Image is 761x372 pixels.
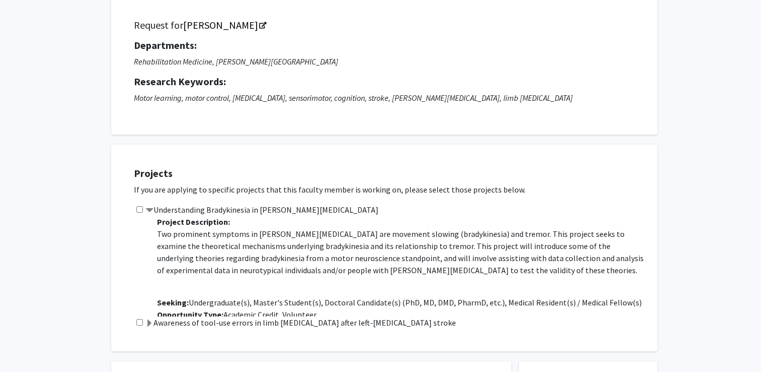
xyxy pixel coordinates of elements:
[134,75,226,88] strong: Research Keywords:
[157,217,230,227] b: Project Description:
[8,327,43,364] iframe: Chat
[145,317,456,329] label: Awareness of tool-use errors in limb [MEDICAL_DATA] after left-[MEDICAL_DATA] stroke
[134,39,197,51] strong: Departments:
[183,19,265,31] a: Opens in a new tab
[134,183,647,196] p: If you are applying to specific projects that this faculty member is working on, please select th...
[157,309,223,320] b: Opportunity Type:
[157,309,317,320] span: Academic Credit, Volunteer
[145,204,378,216] label: Understanding Bradykinesia in [PERSON_NAME][MEDICAL_DATA]
[134,19,635,31] h5: Request for
[134,93,573,103] i: Motor learning, motor control, [MEDICAL_DATA], sensorimotor, cognition, stroke, [PERSON_NAME][MED...
[157,297,642,307] span: Undergraduate(s), Master's Student(s), Doctoral Candidate(s) (PhD, MD, DMD, PharmD, etc.), Medica...
[157,228,647,276] p: Two prominent symptoms in [PERSON_NAME][MEDICAL_DATA] are movement slowing (bradykinesia) and tre...
[134,167,173,179] strong: Projects
[134,56,338,67] i: Rehabilitation Medicine, [PERSON_NAME][GEOGRAPHIC_DATA]
[157,297,189,307] b: Seeking:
